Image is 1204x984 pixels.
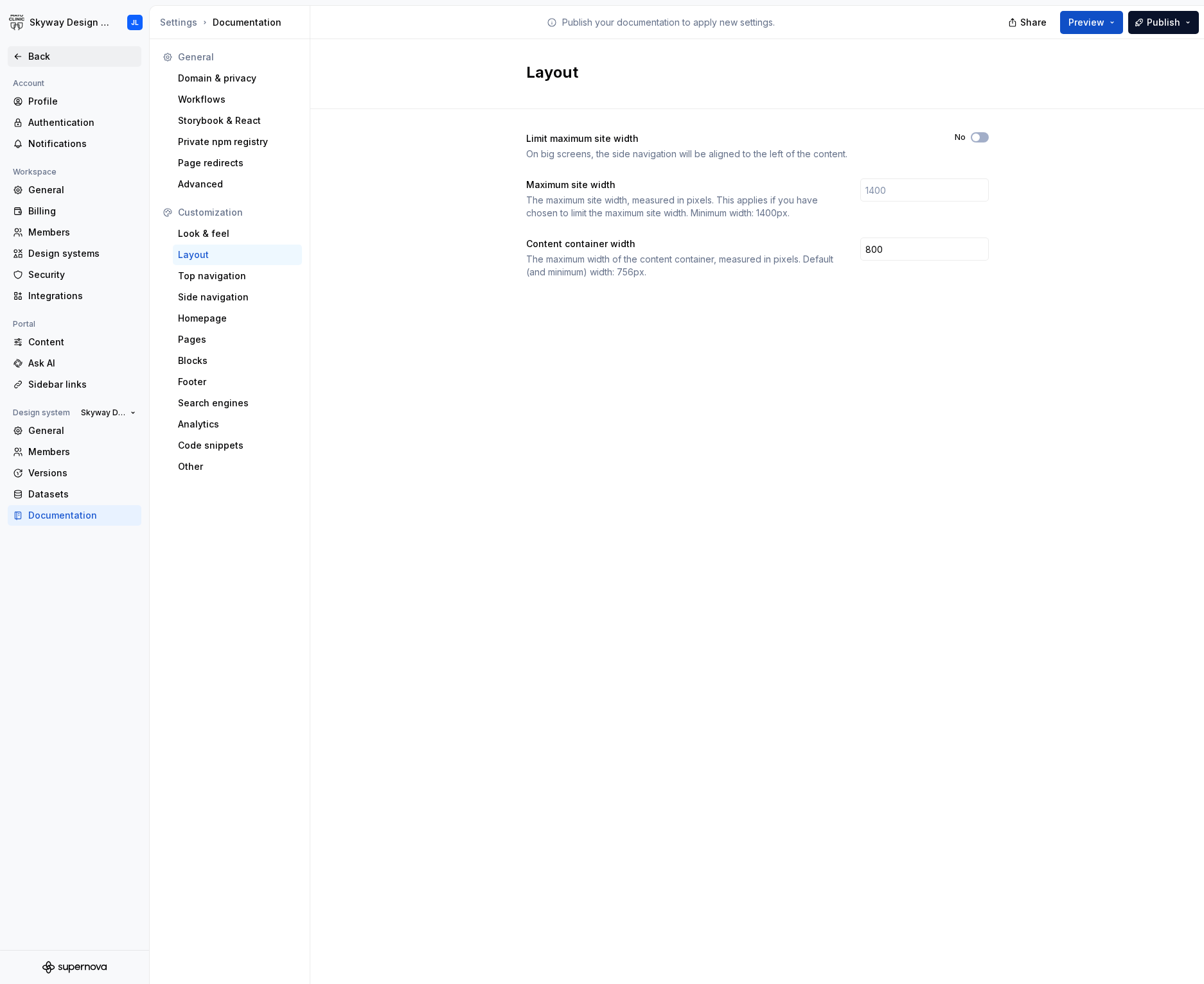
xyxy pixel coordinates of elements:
[8,420,141,441] a: General
[173,372,302,392] a: Footer
[8,164,62,180] div: Workspace
[8,112,141,133] a: Authentication
[178,354,297,367] div: Blocks
[178,93,297,106] div: Workflows
[8,463,141,483] a: Versions
[178,291,297,304] div: Side navigation
[8,243,141,264] a: Design systems
[173,153,302,173] a: Page redirects
[860,178,989,202] input: 1400
[8,505,141,526] a: Documentation
[1147,16,1180,29] span: Publish
[178,206,297,219] div: Customization
[28,116,136,129] div: Authentication
[178,227,297,240] div: Look & feel
[526,62,973,83] h2: Layout
[173,266,302,286] a: Top navigation
[28,424,136,437] div: General
[526,253,837,279] div: The maximum width of the content container, measured in pixels. Default (and minimum) width: 756px.
[1060,11,1123,34] button: Preview
[173,174,302,194] a: Advanced
[173,287,302,307] a: Side navigation
[860,237,989,261] input: 756
[173,414,302,435] a: Analytics
[160,16,197,29] button: Settings
[173,393,302,413] a: Search engines
[178,460,297,473] div: Other
[28,184,136,196] div: General
[28,488,136,501] div: Datasets
[526,237,837,250] div: Content container width
[3,8,146,37] button: Skyway Design SystemJL
[8,286,141,306] a: Integrations
[178,439,297,452] div: Code snippets
[178,418,297,431] div: Analytics
[8,222,141,243] a: Members
[173,435,302,456] a: Code snippets
[8,316,40,332] div: Portal
[28,247,136,260] div: Design systems
[178,114,297,127] div: Storybook & React
[28,509,136,522] div: Documentation
[173,456,302,477] a: Other
[8,264,141,285] a: Security
[8,353,141,374] a: Ask AI
[178,397,297,410] div: Search engines
[178,157,297,169] div: Page redirects
[178,72,297,85] div: Domain & privacy
[28,95,136,108] div: Profile
[173,329,302,350] a: Pages
[173,350,302,371] a: Blocks
[178,178,297,191] div: Advanced
[8,46,141,67] a: Back
[8,405,75,420] div: Design system
[173,68,302,89] a: Domain & privacy
[178,375,297,388] div: Footer
[28,268,136,281] div: Security
[178,333,297,346] div: Pages
[28,289,136,302] div: Integrations
[1128,11,1199,34] button: Publish
[28,445,136,458] div: Members
[131,17,139,28] div: JL
[526,148,932,160] div: On big screens, the side navigation will be aligned to the left of the content.
[30,16,112,29] div: Skyway Design System
[173,110,302,131] a: Storybook & React
[178,248,297,261] div: Layout
[8,201,141,221] a: Billing
[173,132,302,152] a: Private npm registry
[28,226,136,239] div: Members
[173,223,302,244] a: Look & feel
[81,408,125,418] span: Skyway Design System
[8,332,141,352] a: Content
[562,16,775,29] p: Publish your documentation to apply new settings.
[42,961,107,974] svg: Supernova Logo
[526,132,932,145] div: Limit maximum site width
[173,245,302,265] a: Layout
[1002,11,1055,34] button: Share
[1020,16,1047,29] span: Share
[178,270,297,282] div: Top navigation
[28,357,136,370] div: Ask AI
[8,484,141,505] a: Datasets
[8,442,141,462] a: Members
[8,76,49,91] div: Account
[178,135,297,148] div: Private npm registry
[173,308,302,329] a: Homepage
[28,378,136,391] div: Sidebar links
[526,178,837,191] div: Maximum site width
[28,137,136,150] div: Notifications
[8,374,141,395] a: Sidebar links
[178,51,297,64] div: General
[28,205,136,218] div: Billing
[178,312,297,325] div: Homepage
[955,132,966,142] label: No
[8,91,141,112] a: Profile
[28,50,136,63] div: Back
[1068,16,1104,29] span: Preview
[28,336,136,349] div: Content
[160,16,305,29] div: Documentation
[173,89,302,110] a: Workflows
